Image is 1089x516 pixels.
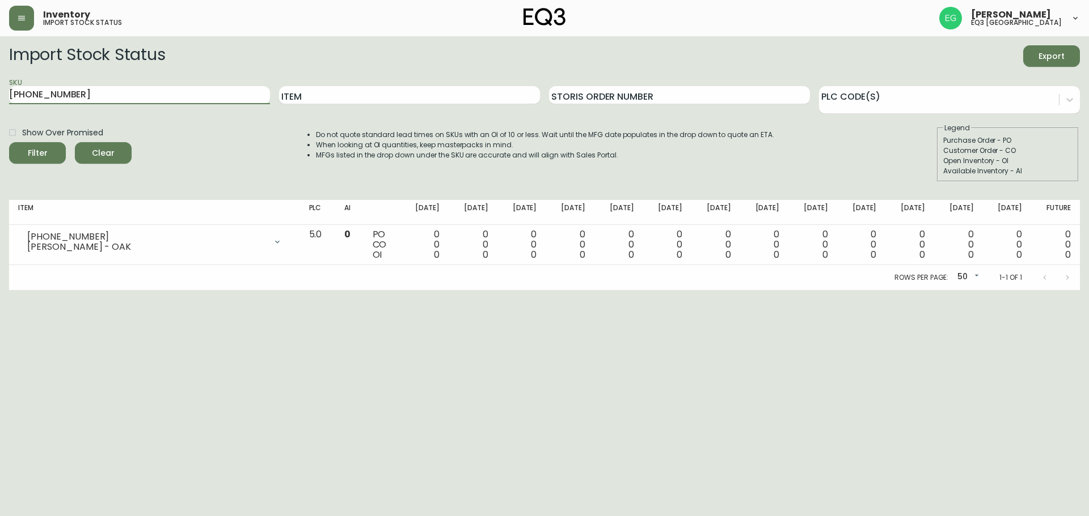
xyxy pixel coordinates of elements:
th: [DATE] [788,200,837,225]
div: Customer Order - CO [943,146,1073,156]
div: Available Inventory - AI [943,166,1073,176]
div: 0 0 [797,229,828,260]
li: Do not quote standard lead times on SKUs with an OI of 10 or less. Wait until the MFG date popula... [316,130,774,140]
th: AI [335,200,363,225]
div: 0 0 [1040,229,1071,260]
div: 50 [953,268,981,287]
div: 0 0 [894,229,925,260]
th: [DATE] [643,200,692,225]
span: 0 [725,248,731,261]
button: Export [1023,45,1080,67]
th: [DATE] [594,200,643,225]
img: db11c1629862fe82d63d0774b1b54d2b [939,7,962,29]
th: Item [9,200,300,225]
p: Rows per page: [894,272,948,283]
th: Future [1031,200,1080,225]
th: PLC [300,200,336,225]
th: [DATE] [740,200,789,225]
span: 0 [531,248,537,261]
div: 0 0 [652,229,683,260]
span: 0 [871,248,876,261]
span: Clear [84,146,123,160]
div: 0 0 [458,229,488,260]
th: [DATE] [934,200,983,225]
th: [DATE] [983,200,1032,225]
p: 1-1 of 1 [999,272,1022,283]
div: 0 0 [506,229,537,260]
div: Purchase Order - PO [943,135,1073,146]
span: 0 [434,248,440,261]
div: 0 0 [555,229,585,260]
span: Inventory [43,10,90,19]
div: Filter [28,146,48,160]
span: [PERSON_NAME] [971,10,1051,19]
div: 0 0 [603,229,634,260]
span: 0 [968,248,974,261]
h5: import stock status [43,19,122,26]
th: [DATE] [885,200,934,225]
span: OI [373,248,382,261]
legend: Legend [943,123,971,133]
h5: eq3 [GEOGRAPHIC_DATA] [971,19,1062,26]
span: 0 [822,248,828,261]
span: 0 [483,248,488,261]
h2: Import Stock Status [9,45,165,67]
button: Filter [9,142,66,164]
div: 0 0 [846,229,877,260]
li: When looking at OI quantities, keep masterpacks in mind. [316,140,774,150]
span: 0 [1016,248,1022,261]
div: [PHONE_NUMBER] [27,232,266,242]
th: [DATE] [546,200,594,225]
div: 0 0 [992,229,1023,260]
span: 0 [774,248,779,261]
div: [PHONE_NUMBER][PERSON_NAME] - OAK [18,229,291,254]
div: 0 0 [410,229,440,260]
span: Show Over Promised [22,127,103,139]
span: 0 [919,248,925,261]
div: 0 0 [700,229,731,260]
th: [DATE] [837,200,886,225]
span: Export [1032,49,1071,63]
span: 0 [628,248,634,261]
div: 0 0 [749,229,780,260]
th: [DATE] [691,200,740,225]
div: [PERSON_NAME] - OAK [27,242,266,252]
span: 0 [344,228,351,241]
th: [DATE] [449,200,497,225]
span: 0 [580,248,585,261]
button: Clear [75,142,132,164]
th: [DATE] [497,200,546,225]
span: 0 [1065,248,1071,261]
div: Open Inventory - OI [943,156,1073,166]
li: MFGs listed in the drop down under the SKU are accurate and will align with Sales Portal. [316,150,774,160]
span: 0 [677,248,682,261]
td: 5.0 [300,225,336,265]
img: logo [524,8,565,26]
div: 0 0 [943,229,974,260]
th: [DATE] [400,200,449,225]
div: PO CO [373,229,391,260]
